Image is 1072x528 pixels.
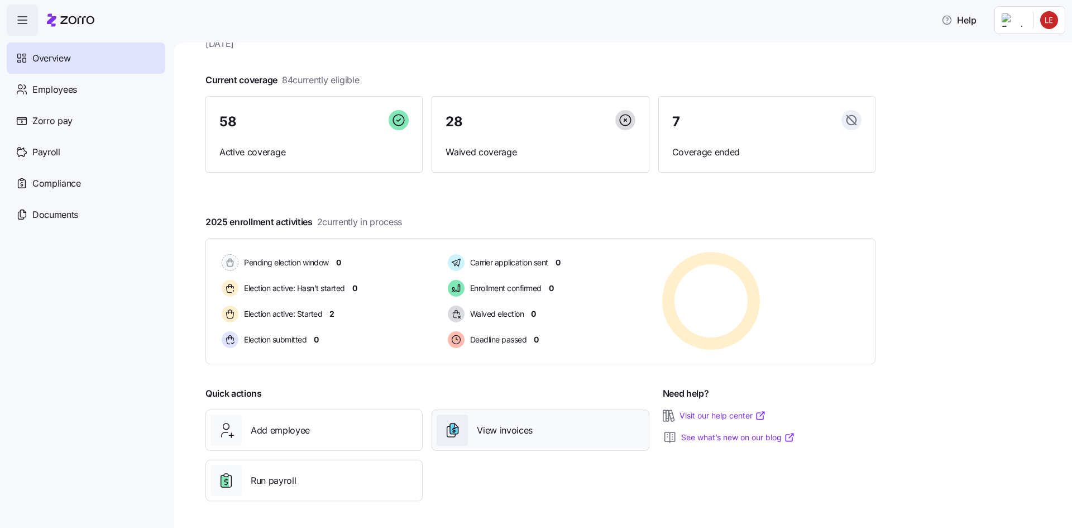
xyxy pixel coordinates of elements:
[477,424,533,437] span: View invoices
[205,215,402,229] span: 2025 enrollment activities
[241,308,322,320] span: Election active: Started
[7,136,165,168] a: Payroll
[7,42,165,74] a: Overview
[531,308,536,320] span: 0
[329,308,334,320] span: 2
[7,199,165,230] a: Documents
[7,168,165,199] a: Compliance
[7,105,165,136] a: Zorro pay
[352,283,357,294] span: 0
[446,115,462,129] span: 28
[679,410,766,421] a: Visit our help center
[534,334,539,345] span: 0
[681,432,795,443] a: See what’s new on our blog
[32,145,60,159] span: Payroll
[282,73,360,87] span: 84 currently eligible
[241,257,329,268] span: Pending election window
[314,334,319,345] span: 0
[549,283,554,294] span: 0
[32,83,77,97] span: Employees
[672,145,862,159] span: Coverage ended
[467,334,527,345] span: Deadline passed
[7,74,165,105] a: Employees
[241,334,307,345] span: Election submitted
[241,283,345,294] span: Election active: Hasn't started
[672,115,680,129] span: 7
[32,208,78,222] span: Documents
[467,283,542,294] span: Enrollment confirmed
[941,13,977,27] span: Help
[32,51,70,65] span: Overview
[467,257,548,268] span: Carrier application sent
[663,387,709,401] span: Need help?
[205,73,360,87] span: Current coverage
[32,177,81,191] span: Compliance
[556,257,561,268] span: 0
[1040,11,1058,29] img: a4a30e4ff8a703cdf1202dba258e2fbe
[932,9,985,31] button: Help
[467,308,524,320] span: Waived election
[219,145,409,159] span: Active coverage
[336,257,341,268] span: 0
[317,215,402,229] span: 2 currently in process
[32,114,73,128] span: Zorro pay
[251,474,296,488] span: Run payroll
[446,145,635,159] span: Waived coverage
[205,37,875,51] span: [DATE]
[219,115,236,129] span: 58
[1002,13,1024,27] img: Employer logo
[205,387,262,401] span: Quick actions
[251,424,310,437] span: Add employee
